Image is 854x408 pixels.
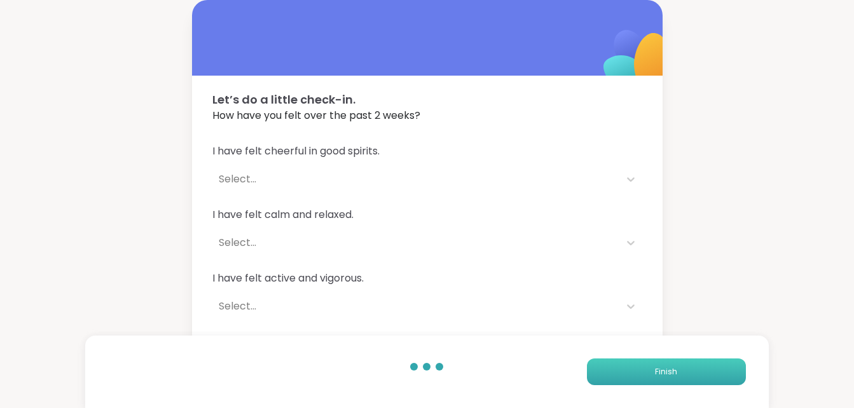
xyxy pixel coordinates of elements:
div: Select... [219,235,613,250]
span: I have felt active and vigorous. [212,271,642,286]
div: Select... [219,299,613,314]
span: I have felt cheerful in good spirits. [212,144,642,159]
span: Finish [655,366,677,377]
span: I have felt calm and relaxed. [212,207,642,222]
span: Let’s do a little check-in. [212,91,642,108]
span: I woke up feeling fresh and rested. [212,334,642,350]
button: Finish [587,358,746,385]
div: Select... [219,172,613,187]
span: How have you felt over the past 2 weeks? [212,108,642,123]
